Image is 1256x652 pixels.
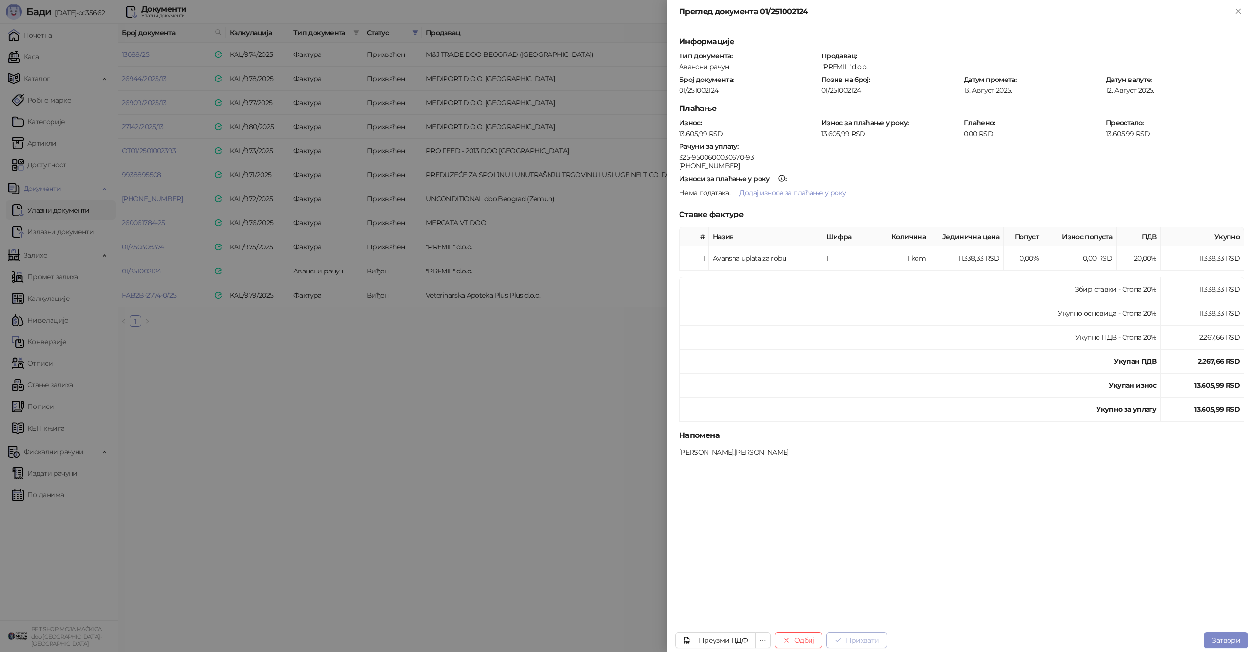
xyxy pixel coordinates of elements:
[881,227,930,246] th: Количина
[1096,405,1156,414] strong: Укупно за уплату
[821,52,857,60] strong: Продавац :
[679,36,1244,48] h5: Информације
[826,632,887,648] button: Прихвати
[822,227,881,246] th: Шифра
[713,253,818,264] div: Avansna uplata za robu
[699,636,748,645] div: Преузми ПДФ
[1106,75,1152,84] strong: Датум валуте :
[679,209,1244,220] h5: Ставке фактуре
[1117,227,1161,246] th: ПДВ
[1134,254,1156,263] span: 20,00 %
[1109,381,1156,390] strong: Укупан износ
[679,189,729,197] span: Нема података
[964,118,995,127] strong: Плаћено :
[732,185,854,201] button: Додај износе за плаћање у року
[679,153,1244,162] div: 325-9500600030670-93
[822,246,881,271] td: 1
[679,174,786,183] strong: :
[679,75,733,84] strong: Број документа :
[1004,227,1043,246] th: Попуст
[1106,118,1144,127] strong: Преостало :
[821,62,1244,71] div: "PREMIL" d.o.o.
[678,129,818,138] div: 13.605,99 RSD
[821,86,959,95] div: 01/251002124
[930,246,1004,271] td: 11.338,33 RSD
[1161,277,1244,301] td: 11.338,33 RSD
[1232,6,1244,18] button: Close
[1198,357,1240,366] strong: 2.267,66 RSD
[1105,129,1245,138] div: 13.605,99 RSD
[1161,301,1244,326] td: 11.338,33 RSD
[678,86,818,95] div: 01/251002124
[881,246,930,271] td: 1 kom
[759,637,766,644] span: ellipsis
[1194,381,1240,390] strong: 13.605,99 RSD
[964,75,1016,84] strong: Датум промета :
[820,129,961,138] div: 13.605,99 RSD
[1004,246,1043,271] td: 0,00%
[709,227,822,246] th: Назив
[1161,246,1244,271] td: 11.338,33 RSD
[679,6,1232,18] div: Преглед документа 01/251002124
[679,175,770,182] div: Износи за плаћање у року
[930,227,1004,246] th: Јединична цена
[678,62,818,71] div: Авансни рачун
[1114,357,1156,366] strong: Укупан ПДВ
[821,75,870,84] strong: Позив на број :
[678,448,792,457] div: [PERSON_NAME].[PERSON_NAME]
[1043,246,1117,271] td: 0,00 RSD
[775,632,822,648] button: Одбиј
[679,118,702,127] strong: Износ :
[963,129,1103,138] div: 0,00 RSD
[679,52,732,60] strong: Тип документа :
[679,142,738,151] strong: Рачуни за уплату :
[821,118,909,127] strong: Износ за плаћање у року :
[679,430,1244,441] h5: Напомена
[1194,405,1240,414] strong: 13.605,99 RSD
[679,103,1244,114] h5: Плаћање
[1204,632,1248,648] button: Затвори
[680,301,1161,326] td: Укупно основица - Стопа 20%
[679,162,1244,170] div: [PHONE_NUMBER]
[680,227,709,246] th: #
[678,185,1245,201] div: .
[1043,227,1117,246] th: Износ попуста
[1105,86,1245,95] div: 12. Август 2025.
[680,326,1161,350] td: Укупно ПДВ - Стопа 20%
[680,246,709,271] td: 1
[1161,326,1244,350] td: 2.267,66 RSD
[963,86,1103,95] div: 13. Август 2025.
[1161,227,1244,246] th: Укупно
[675,632,756,648] a: Преузми ПДФ
[680,277,1161,301] td: Збир ставки - Стопа 20%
